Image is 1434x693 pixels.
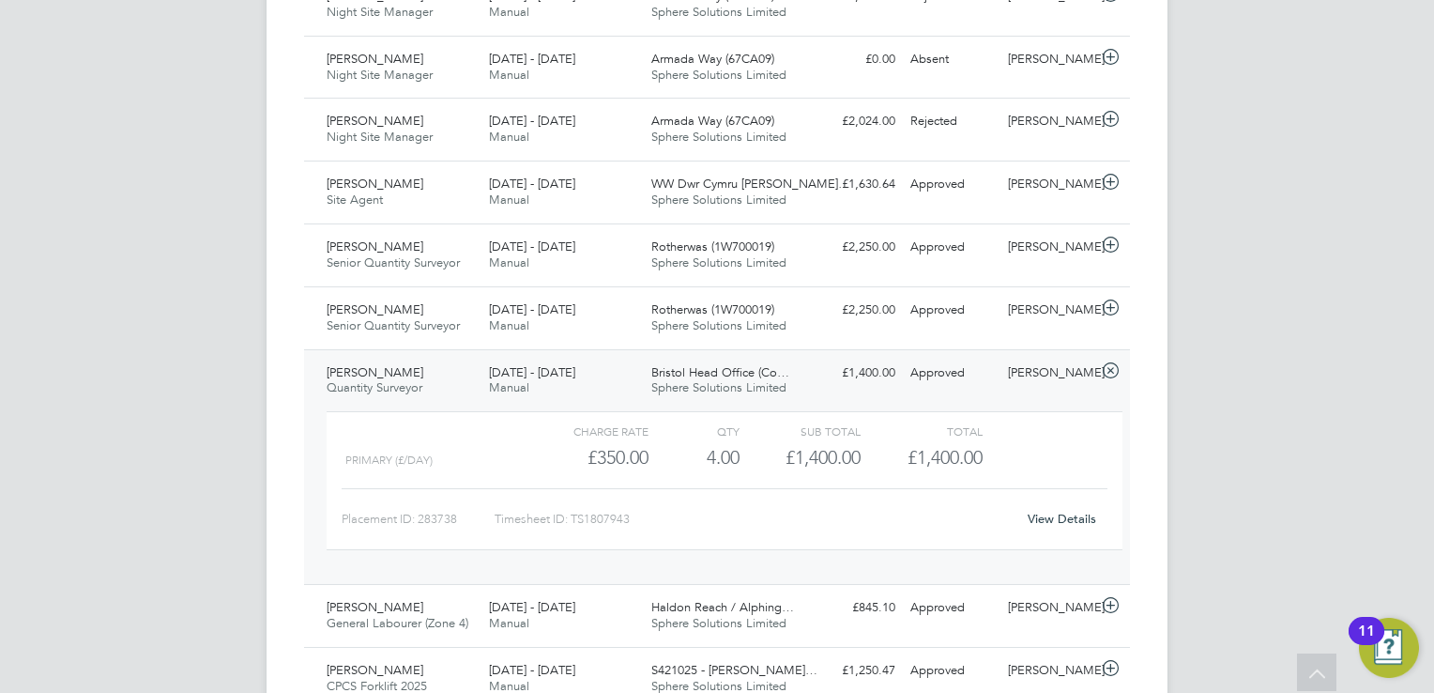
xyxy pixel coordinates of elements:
div: [PERSON_NAME] [1000,169,1098,200]
div: £350.00 [527,442,648,473]
div: [PERSON_NAME] [1000,44,1098,75]
span: Sphere Solutions Limited [651,254,786,270]
span: Sphere Solutions Limited [651,4,786,20]
span: Armada Way (67CA09) [651,113,774,129]
div: £1,400.00 [740,442,861,473]
a: View Details [1028,511,1096,527]
span: Haldon Reach / Alphing… [651,599,794,615]
span: Manual [489,615,529,631]
span: Manual [489,254,529,270]
span: [PERSON_NAME] [327,51,423,67]
div: Timesheet ID: TS1807943 [495,504,1015,534]
span: Night Site Manager [327,129,433,145]
span: Night Site Manager [327,4,433,20]
span: Primary (£/day) [345,454,433,467]
span: [DATE] - [DATE] [489,301,575,317]
div: Approved [903,655,1000,686]
span: Manual [489,192,529,208]
div: Approved [903,169,1000,200]
span: Sphere Solutions Limited [651,67,786,83]
div: Placement ID: 283738 [342,504,495,534]
span: Quantity Surveyor [327,379,422,395]
div: £2,250.00 [805,295,903,326]
span: Manual [489,4,529,20]
span: Rotherwas (1W700019) [651,239,774,254]
span: [PERSON_NAME] [327,662,423,678]
div: [PERSON_NAME] [1000,593,1098,624]
span: [DATE] - [DATE] [489,51,575,67]
div: [PERSON_NAME] [1000,295,1098,326]
div: 11 [1358,631,1375,655]
span: [PERSON_NAME] [327,364,423,380]
span: Sphere Solutions Limited [651,379,786,395]
span: [DATE] - [DATE] [489,113,575,129]
span: S421025 - [PERSON_NAME]… [651,662,817,678]
span: [DATE] - [DATE] [489,176,575,192]
span: £1,400.00 [908,446,983,469]
span: Sphere Solutions Limited [651,129,786,145]
div: £1,630.64 [805,169,903,200]
div: Approved [903,295,1000,326]
span: [PERSON_NAME] [327,239,423,254]
div: Total [861,420,982,442]
div: £2,024.00 [805,106,903,137]
span: Manual [489,67,529,83]
button: Open Resource Center, 11 new notifications [1359,618,1419,678]
div: Charge rate [527,420,648,442]
span: Site Agent [327,192,383,208]
div: 4.00 [648,442,740,473]
span: [DATE] - [DATE] [489,599,575,615]
div: [PERSON_NAME] [1000,358,1098,389]
div: Approved [903,358,1000,389]
span: Senior Quantity Surveyor [327,317,460,333]
span: Manual [489,129,529,145]
span: [DATE] - [DATE] [489,662,575,678]
span: Armada Way (67CA09) [651,51,774,67]
div: [PERSON_NAME] [1000,106,1098,137]
span: Manual [489,317,529,333]
span: [DATE] - [DATE] [489,364,575,380]
div: Absent [903,44,1000,75]
span: Bristol Head Office (Co… [651,364,789,380]
span: Sphere Solutions Limited [651,192,786,208]
span: [PERSON_NAME] [327,599,423,615]
span: [DATE] - [DATE] [489,239,575,254]
span: General Labourer (Zone 4) [327,615,468,631]
span: [PERSON_NAME] [327,301,423,317]
div: £0.00 [805,44,903,75]
span: Senior Quantity Surveyor [327,254,460,270]
div: Rejected [903,106,1000,137]
span: Manual [489,379,529,395]
span: [PERSON_NAME] [327,176,423,192]
span: Rotherwas (1W700019) [651,301,774,317]
div: Sub Total [740,420,861,442]
span: WW Dwr Cymru [PERSON_NAME]… [651,176,850,192]
div: £845.10 [805,593,903,624]
span: Sphere Solutions Limited [651,317,786,333]
span: Night Site Manager [327,67,433,83]
div: £2,250.00 [805,232,903,263]
span: [PERSON_NAME] [327,113,423,129]
div: £1,250.47 [805,655,903,686]
div: [PERSON_NAME] [1000,232,1098,263]
div: £1,400.00 [805,358,903,389]
span: Sphere Solutions Limited [651,615,786,631]
div: QTY [648,420,740,442]
div: [PERSON_NAME] [1000,655,1098,686]
div: Approved [903,232,1000,263]
div: Approved [903,593,1000,624]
